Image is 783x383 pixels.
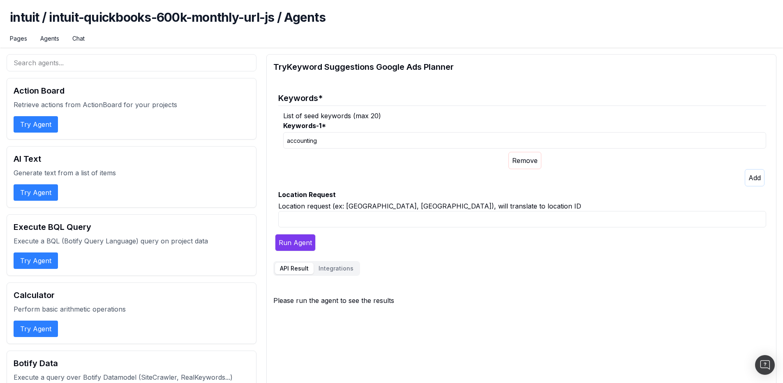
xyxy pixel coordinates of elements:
h2: AI Text [14,153,249,165]
label: Keywords-1 [283,121,766,131]
button: Try Agent [14,321,58,337]
h1: intuit / intuit-quickbooks-600k-monthly-url-js / Agents [10,10,773,34]
div: Open Intercom Messenger [755,355,775,375]
p: Perform basic arithmetic operations [14,304,249,314]
button: API Result [275,263,314,274]
button: Try Agent [14,252,58,269]
h2: Botify Data [14,358,249,369]
h2: Calculator [14,289,249,301]
a: Pages [10,34,27,43]
div: Please run the agent to see the results [273,296,769,305]
p: Generate text from a list of items [14,168,249,178]
h2: Execute BQL Query [14,221,249,233]
a: Chat [72,34,85,43]
div: Location request (ex: [GEOGRAPHIC_DATA], [GEOGRAPHIC_DATA]), will translate to location ID [278,201,766,211]
div: List of seed keywords (max 20) [283,111,766,121]
button: Add [745,169,765,186]
p: Execute a BQL (Botify Query Language) query on project data [14,236,249,246]
button: Integrations [314,263,358,274]
h2: Try Keyword Suggestions Google Ads Planner [273,61,769,73]
input: Search agents... [7,54,256,71]
button: Run Agent [275,234,316,251]
p: Execute a query over Botify Datamodel (SiteCrawler, RealKeywords...) [14,372,249,382]
button: Try Agent [14,184,58,201]
a: Agents [40,34,59,43]
legend: Keywords [278,86,766,106]
p: Retrieve actions from ActionBoard for your projects [14,100,249,110]
button: Try Agent [14,116,58,133]
button: Remove [508,152,541,169]
label: Location Request [278,190,766,200]
h2: Action Board [14,85,249,96]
